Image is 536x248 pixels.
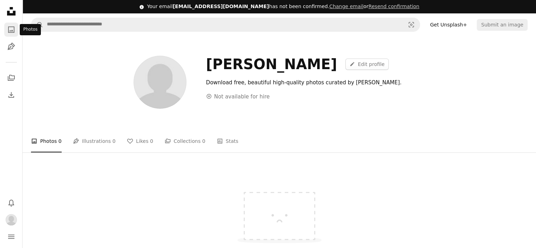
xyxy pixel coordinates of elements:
a: Get Unsplash+ [426,19,471,30]
a: Likes 0 [127,130,153,152]
span: or [329,4,419,9]
button: Search Unsplash [31,18,43,31]
span: [EMAIL_ADDRESS][DOMAIN_NAME] [173,4,269,9]
button: Menu [4,230,18,244]
a: Change email [329,4,363,9]
img: Avatar of user sudhanshu verma [134,56,186,109]
button: Visual search [403,18,420,31]
a: Download History [4,88,18,102]
button: Submit an image [477,19,528,30]
a: Edit profile [345,59,389,70]
div: Your email has not been confirmed. [147,3,419,10]
a: Photos [4,23,18,37]
span: 0 [150,137,153,145]
div: Download free, beautiful high-quality photos curated by [PERSON_NAME]. [206,78,417,87]
div: Not available for hire [206,92,270,101]
form: Find visuals sitewide [31,18,420,32]
a: Stats [217,130,239,152]
a: Illustrations 0 [73,130,116,152]
a: Collections 0 [165,130,205,152]
button: Notifications [4,196,18,210]
button: Profile [4,213,18,227]
a: Illustrations [4,40,18,54]
img: Avatar of user sudhanshu verma [6,214,17,225]
button: Resend confirmation [368,3,419,10]
a: Collections [4,71,18,85]
span: 0 [202,137,205,145]
span: 0 [112,137,116,145]
a: Home — Unsplash [4,4,18,20]
div: [PERSON_NAME] [206,56,337,73]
